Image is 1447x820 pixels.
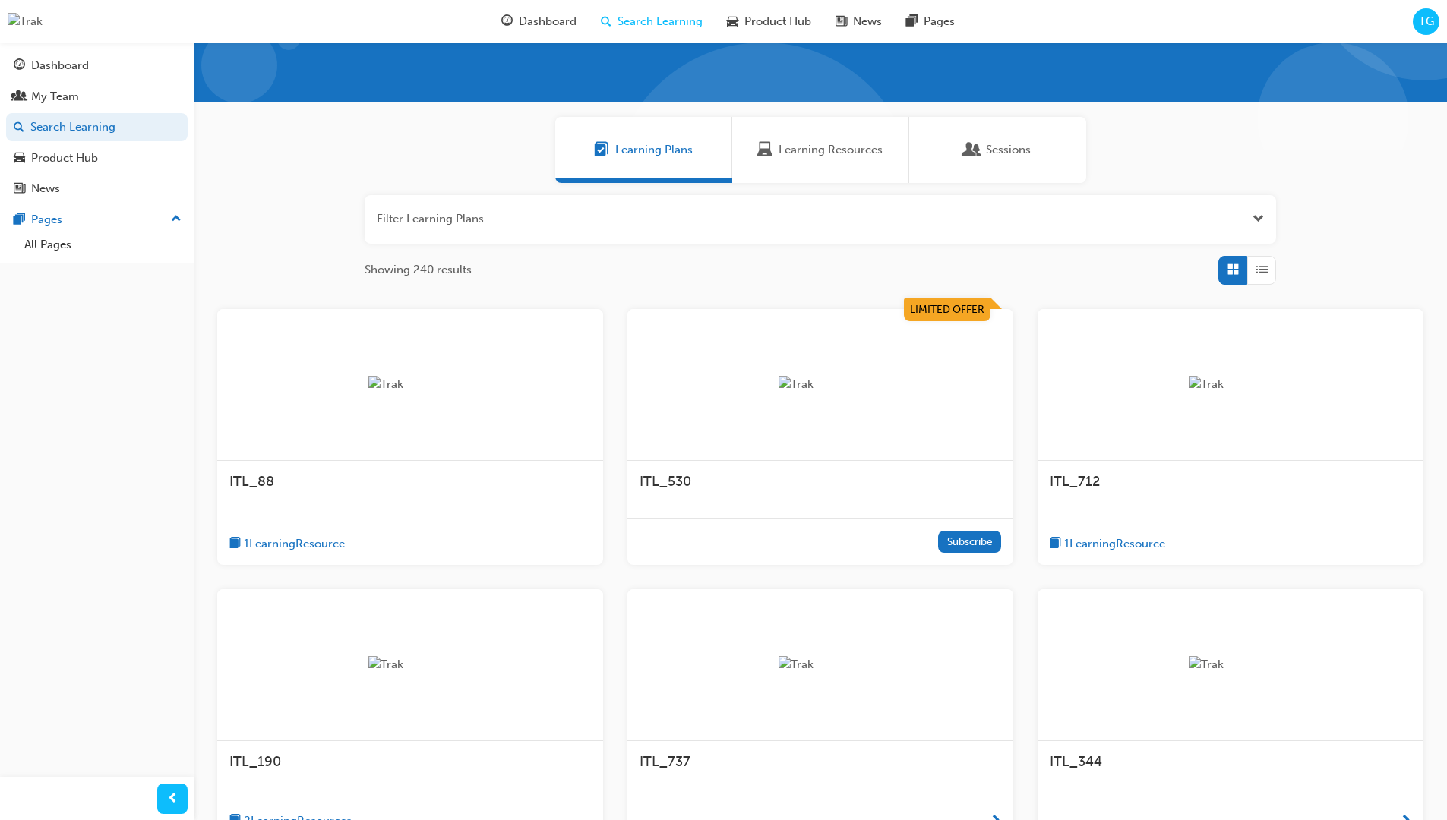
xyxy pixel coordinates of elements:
span: ITL_190 [229,753,281,770]
button: Pages [6,206,188,234]
a: Learning ResourcesLearning Resources [732,117,909,183]
div: Product Hub [31,150,98,167]
span: ITL_737 [640,753,690,770]
span: News [853,13,882,30]
span: people-icon [14,90,25,104]
span: ITL_530 [640,473,691,490]
img: Trak [8,13,43,30]
span: TG [1419,13,1434,30]
span: Learning Plans [594,141,609,159]
span: 1 Learning Resource [244,535,345,553]
button: book-icon1LearningResource [1050,535,1165,553]
img: Trak [1189,656,1272,673]
a: Limited OfferTrakITL_530Subscribe [627,309,1013,566]
a: All Pages [18,233,188,257]
span: up-icon [171,210,182,229]
a: News [6,175,188,203]
a: SessionsSessions [909,117,1086,183]
span: guage-icon [14,59,25,73]
a: TrakITL_712book-icon1LearningResource [1038,309,1423,566]
div: Pages [31,211,62,229]
span: Search Learning [618,13,703,30]
span: Grid [1227,261,1239,279]
button: Open the filter [1253,210,1264,228]
span: Learning Plans [615,141,693,159]
a: news-iconNews [823,6,894,37]
span: search-icon [601,12,611,31]
span: pages-icon [906,12,918,31]
a: Dashboard [6,52,188,80]
a: Search Learning [6,113,188,141]
span: prev-icon [167,790,179,809]
span: news-icon [836,12,847,31]
span: Product Hub [744,13,811,30]
img: Trak [368,376,452,393]
span: book-icon [1050,535,1061,553]
span: ITL_712 [1050,473,1100,490]
span: car-icon [14,152,25,166]
span: Dashboard [519,13,577,30]
span: 1 Learning Resource [1064,535,1165,553]
span: book-icon [229,535,241,553]
span: search-icon [14,121,24,134]
span: Pages [924,13,955,30]
img: Trak [368,656,452,673]
span: Limited Offer [910,303,984,316]
a: TrakITL_88book-icon1LearningResource [217,309,603,566]
a: My Team [6,83,188,111]
img: Trak [1189,376,1272,393]
a: search-iconSearch Learning [589,6,715,37]
a: car-iconProduct Hub [715,6,823,37]
span: Learning Resources [779,141,883,159]
span: guage-icon [501,12,513,31]
button: DashboardMy TeamSearch LearningProduct HubNews [6,49,188,206]
span: news-icon [14,182,25,196]
span: Showing 240 results [365,261,472,279]
a: guage-iconDashboard [489,6,589,37]
button: book-icon1LearningResource [229,535,345,553]
span: List [1256,261,1268,279]
button: Subscribe [938,531,1001,553]
span: pages-icon [14,213,25,227]
span: Learning Resources [757,141,772,159]
button: TG [1413,8,1439,35]
span: Sessions [965,141,980,159]
a: pages-iconPages [894,6,967,37]
img: Trak [779,376,862,393]
span: car-icon [727,12,738,31]
span: ITL_88 [229,473,274,490]
img: Trak [779,656,862,673]
span: Sessions [986,141,1031,159]
span: ITL_344 [1050,753,1102,770]
a: Product Hub [6,144,188,172]
div: Dashboard [31,57,89,74]
div: My Team [31,88,79,106]
div: News [31,180,60,197]
a: Learning PlansLearning Plans [555,117,732,183]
